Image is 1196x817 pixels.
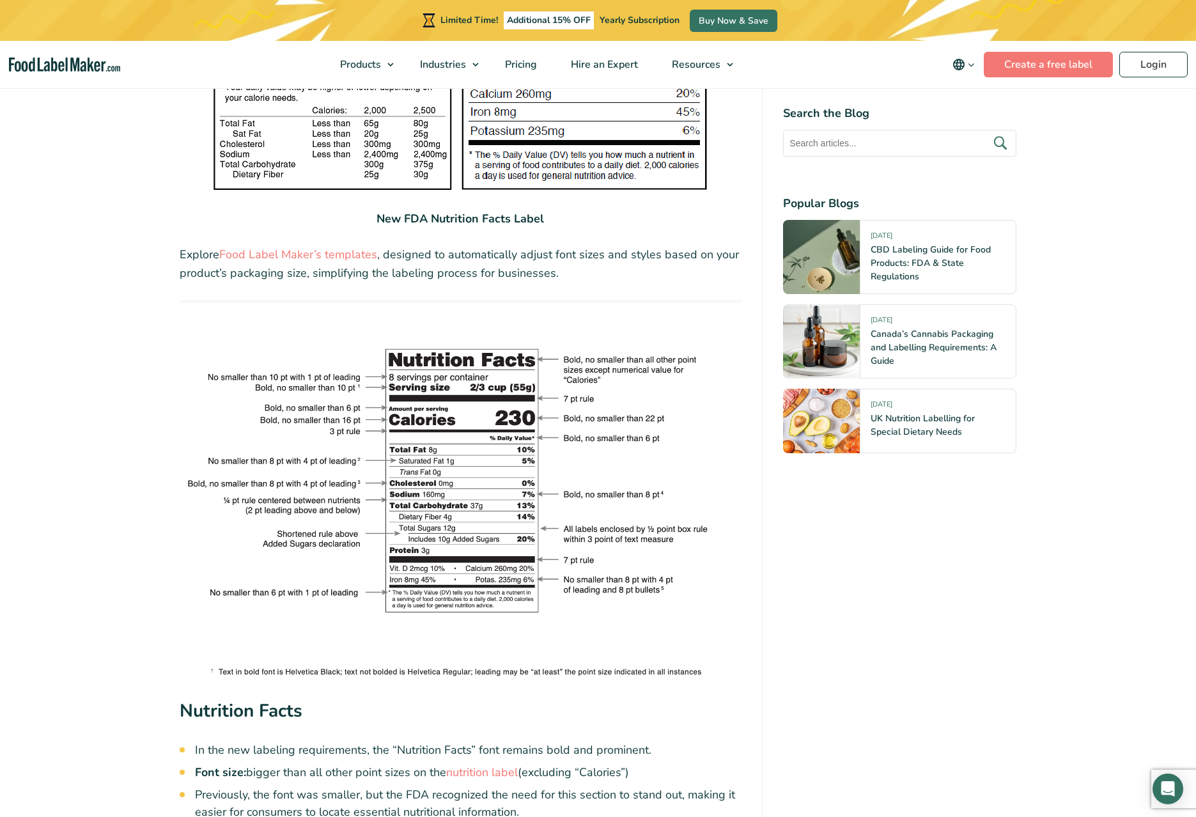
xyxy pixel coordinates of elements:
span: Hire an Expert [567,58,639,72]
a: Hire an Expert [554,41,652,88]
strong: New FDA Nutrition Facts Label [377,211,544,226]
li: In the new labeling requirements, the “Nutrition Facts” font remains bold and prominent. [195,742,742,759]
h4: Popular Blogs [783,195,1016,212]
h4: Search the Blog [783,105,1016,122]
img: The new FDA Nutrition Facts Label with descriptions fo the font style and size of different eleme... [180,300,742,680]
li: bigger than all other point sizes on the (excluding “Calories”) [195,764,742,781]
a: Industries [403,41,485,88]
span: Resources [668,58,722,72]
a: CBD Labeling Guide for Food Products: FDA & State Regulations [871,244,991,283]
a: Food Label Maker’s templates [219,247,377,262]
p: Explore , designed to automatically adjust font sizes and styles based on your product’s packagin... [180,245,742,283]
a: Canada’s Cannabis Packaging and Labelling Requirements: A Guide [871,328,997,367]
a: Login [1119,52,1188,77]
a: Buy Now & Save [690,10,777,32]
span: Industries [416,58,467,72]
strong: Font size: [195,765,246,780]
span: [DATE] [871,231,892,245]
span: [DATE] [871,400,892,414]
span: Products [336,58,382,72]
a: Products [323,41,400,88]
span: Yearly Subscription [600,14,680,26]
strong: Nutrition Facts [180,699,302,723]
a: nutrition label [446,765,518,780]
input: Search articles... [783,130,1016,157]
span: Pricing [501,58,538,72]
a: UK Nutrition Labelling for Special Dietary Needs [871,412,975,438]
div: Open Intercom Messenger [1153,774,1183,804]
a: Pricing [488,41,551,88]
a: Create a free label [984,52,1113,77]
span: [DATE] [871,315,892,330]
a: Resources [655,41,740,88]
span: Additional 15% OFF [504,12,594,29]
span: Limited Time! [440,14,498,26]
